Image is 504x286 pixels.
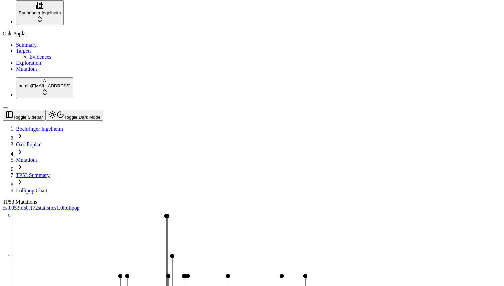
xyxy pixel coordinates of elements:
[16,126,63,132] a: Boehringer Ingelheim
[38,205,63,211] a: statistics1.0
[3,205,7,211] span: os
[16,157,38,163] a: Mutations
[3,199,437,205] div: TP53 Mutations
[19,83,31,88] span: admin
[16,0,64,25] button: Boehringer Ingelheim
[63,205,80,211] a: lollipop
[43,78,46,83] span: A
[31,83,70,88] span: [EMAIL_ADDRESS]
[8,214,10,218] text: 6
[3,110,46,121] button: Toggle Sidebar
[3,126,437,194] nav: breadcrumb
[19,205,38,211] a: pfs0.172
[19,205,26,211] span: pfs
[16,172,50,178] a: TP53 Summary
[16,77,73,98] button: Aadmin[EMAIL_ADDRESS]
[46,110,103,121] button: Toggle Dark Mode
[3,107,8,109] button: Toggle Sidebar
[3,31,501,37] div: Oak-Poplar
[3,205,19,211] a: os0.053
[16,48,32,54] a: Targets
[29,54,51,60] a: Evidences
[38,205,56,211] span: statistics
[16,60,41,66] a: Exploration
[13,115,43,120] span: Toggle Sidebar
[8,254,10,258] text: 4
[16,188,48,193] a: Lollipop Chart
[16,141,41,147] a: Oak-Poplar
[26,205,38,211] span: 0.172
[19,10,61,15] span: Boehringer Ingelheim
[16,42,37,48] a: Summary
[7,205,19,211] span: 0.053
[16,66,38,72] a: Mutations
[64,115,100,120] span: Toggle Dark Mode
[56,205,63,211] span: 1.0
